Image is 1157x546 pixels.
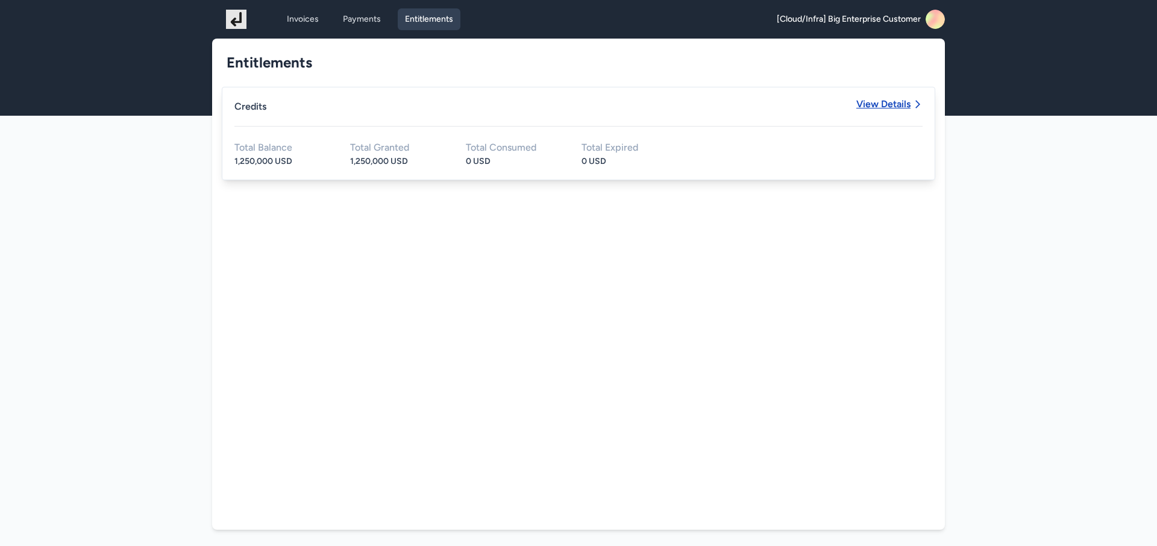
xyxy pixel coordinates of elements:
[582,143,678,152] div: Total Expired
[466,155,562,168] div: 0 USD
[582,155,678,168] div: 0 USD
[234,143,331,152] div: Total Balance
[217,10,256,29] img: logo_1755619130.png
[856,99,911,109] span: View Details
[777,10,945,29] a: [Cloud/Infra] Big Enterprise Customer
[234,155,331,168] div: 1,250,000 USD
[227,53,921,72] h1: Entitlements
[398,8,460,30] a: Entitlements
[777,13,921,25] span: [Cloud/Infra] Big Enterprise Customer
[280,8,326,30] a: Invoices
[350,155,447,168] div: 1,250,000 USD
[234,99,266,126] div: Credits
[350,143,447,152] div: Total Granted
[856,99,923,109] a: View Details
[466,143,562,152] div: Total Consumed
[336,8,388,30] a: Payments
